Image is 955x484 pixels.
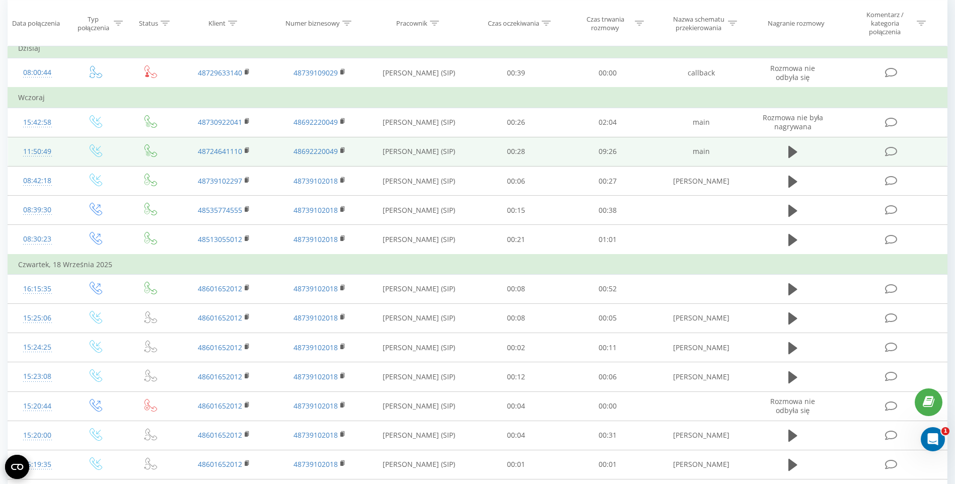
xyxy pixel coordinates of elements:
[368,421,470,450] td: [PERSON_NAME] (SIP)
[770,63,815,82] span: Rozmowa nie odbyła się
[12,19,59,28] div: Data połączenia
[562,333,653,362] td: 00:11
[18,171,56,191] div: 08:42:18
[18,142,56,162] div: 11:50:49
[139,19,158,28] div: Status
[293,117,338,127] a: 48692220049
[368,303,470,333] td: [PERSON_NAME] (SIP)
[198,117,242,127] a: 48730922041
[653,303,749,333] td: [PERSON_NAME]
[208,19,226,28] div: Klient
[198,401,242,411] a: 48601652012
[470,333,562,362] td: 00:02
[5,455,29,479] button: Open CMP widget
[368,196,470,225] td: [PERSON_NAME] (SIP)
[293,176,338,186] a: 48739102018
[470,58,562,88] td: 00:39
[653,421,749,450] td: [PERSON_NAME]
[653,450,749,479] td: [PERSON_NAME]
[293,459,338,469] a: 48739102018
[368,167,470,196] td: [PERSON_NAME] (SIP)
[18,63,56,83] div: 08:00:44
[8,88,947,108] td: Wczoraj
[198,284,242,293] a: 48601652012
[653,167,749,196] td: [PERSON_NAME]
[470,303,562,333] td: 00:08
[293,234,338,244] a: 48739102018
[285,19,340,28] div: Numer biznesowy
[198,343,242,352] a: 48601652012
[18,279,56,299] div: 16:15:35
[470,225,562,255] td: 00:21
[8,255,947,275] td: Czwartek, 18 Września 2025
[76,15,111,32] div: Typ połączenia
[470,450,562,479] td: 00:01
[18,426,56,445] div: 15:20:00
[562,196,653,225] td: 00:38
[653,362,749,391] td: [PERSON_NAME]
[562,362,653,391] td: 00:06
[18,396,56,416] div: 15:20:44
[562,421,653,450] td: 00:31
[562,137,653,166] td: 09:26
[8,38,947,58] td: Dzisiaj
[855,11,914,36] div: Komentarz / kategoria połączenia
[672,15,725,32] div: Nazwa schematu przekierowania
[941,427,949,435] span: 1
[293,68,338,77] a: 48739109029
[368,333,470,362] td: [PERSON_NAME] (SIP)
[921,427,945,451] iframe: Intercom live chat
[198,459,242,469] a: 48601652012
[653,333,749,362] td: [PERSON_NAME]
[198,176,242,186] a: 48739102297
[653,108,749,137] td: main
[293,284,338,293] a: 48739102018
[198,313,242,322] a: 48601652012
[368,225,470,255] td: [PERSON_NAME] (SIP)
[198,146,242,156] a: 48724641110
[293,401,338,411] a: 48739102018
[562,274,653,303] td: 00:52
[18,200,56,220] div: 08:39:30
[293,372,338,381] a: 48739102018
[470,274,562,303] td: 00:08
[653,58,749,88] td: callback
[18,338,56,357] div: 15:24:25
[562,303,653,333] td: 00:05
[368,450,470,479] td: [PERSON_NAME] (SIP)
[293,313,338,322] a: 48739102018
[368,137,470,166] td: [PERSON_NAME] (SIP)
[562,167,653,196] td: 00:27
[368,58,470,88] td: [PERSON_NAME] (SIP)
[470,196,562,225] td: 00:15
[653,137,749,166] td: main
[293,430,338,440] a: 48739102018
[763,113,823,131] span: Rozmowa nie była nagrywana
[488,19,539,28] div: Czas oczekiwania
[562,58,653,88] td: 00:00
[368,362,470,391] td: [PERSON_NAME] (SIP)
[198,205,242,215] a: 48535774555
[18,229,56,249] div: 08:30:23
[198,430,242,440] a: 48601652012
[768,19,825,28] div: Nagranie rozmowy
[293,146,338,156] a: 48692220049
[18,113,56,132] div: 15:42:58
[562,391,653,421] td: 00:00
[562,450,653,479] td: 00:01
[368,391,470,421] td: [PERSON_NAME] (SIP)
[470,108,562,137] td: 00:26
[396,19,427,28] div: Pracownik
[293,343,338,352] a: 48739102018
[18,308,56,328] div: 15:25:06
[198,68,242,77] a: 48729633140
[470,137,562,166] td: 00:28
[368,108,470,137] td: [PERSON_NAME] (SIP)
[18,455,56,474] div: 15:19:35
[18,367,56,386] div: 15:23:08
[470,391,562,421] td: 00:04
[470,421,562,450] td: 00:04
[578,15,632,32] div: Czas trwania rozmowy
[562,108,653,137] td: 02:04
[198,372,242,381] a: 48601652012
